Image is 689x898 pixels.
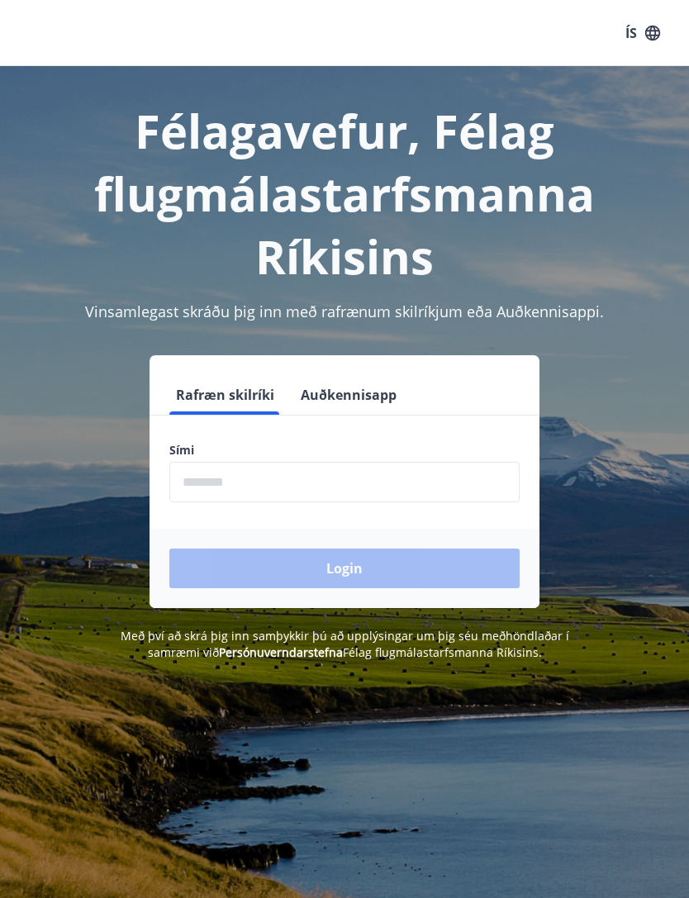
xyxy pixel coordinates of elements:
[294,375,403,415] button: Auðkennisapp
[121,628,569,660] span: Með því að skrá þig inn samþykkir þú að upplýsingar um þig séu meðhöndlaðar í samræmi við Félag f...
[20,99,669,287] h1: Félagavefur, Félag flugmálastarfsmanna Ríkisins
[219,644,343,660] a: Persónuverndarstefna
[616,18,669,48] button: ÍS
[169,442,520,459] label: Sími
[169,375,281,415] button: Rafræn skilríki
[85,302,604,321] span: Vinsamlegast skráðu þig inn með rafrænum skilríkjum eða Auðkennisappi.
